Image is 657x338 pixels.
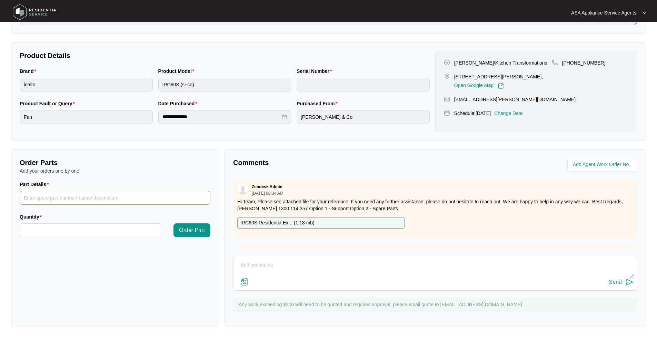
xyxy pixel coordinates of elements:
[179,226,205,234] span: Order Part
[156,226,159,228] span: up
[20,224,161,237] input: Quantity
[571,9,636,16] p: ASA Appliance Service Agents
[609,279,622,285] div: Send
[240,278,249,286] img: file-attachment-doc.svg
[454,73,543,80] p: [STREET_ADDRESS][PERSON_NAME],
[173,223,210,237] button: Order Part
[20,78,153,91] input: Brand
[643,11,647,15] img: dropdown arrow
[158,78,291,91] input: Product Model
[239,301,634,308] p: Any work exceeding $300 will need to be quoted and requires approval, please email quote to [EMAI...
[444,110,450,116] img: map-pin
[20,51,430,60] p: Product Details
[454,59,547,66] p: [PERSON_NAME]/Kitchen Transformations
[562,59,606,66] p: [PHONE_NUMBER]
[20,68,39,75] label: Brand
[444,73,450,79] img: map-pin
[454,96,576,103] p: [EMAIL_ADDRESS][PERSON_NAME][DOMAIN_NAME]
[20,100,78,107] label: Product Fault or Query
[156,232,159,235] span: down
[297,68,335,75] label: Serial Number
[240,219,315,227] p: IRC60S Residentia Ex... ( 1.18 mb )
[20,167,210,174] p: Add your orders one by one
[444,96,450,102] img: map-pin
[233,158,430,167] p: Comments
[20,191,210,205] input: Part Details
[625,278,634,286] img: send-icon.svg
[158,68,197,75] label: Product Model
[444,59,450,66] img: user-pin
[238,184,248,195] img: user.svg
[573,161,633,169] input: Add Agent Work Order No.
[297,110,430,124] input: Purchased From
[10,2,59,22] img: residentia service logo
[20,213,44,220] label: Quantity
[454,83,504,89] a: Open Google Map
[20,158,210,167] p: Order Parts
[297,78,430,91] input: Serial Number
[20,181,52,188] label: Part Details
[498,83,504,89] img: Link-External
[237,198,633,212] p: Hi Team, Please see attached file for your reference. If you need any further assistance, please ...
[454,110,491,117] p: Schedule: [DATE]
[153,230,161,237] span: Decrease Value
[20,110,153,124] input: Product Fault or Query
[609,278,634,287] button: Send
[552,59,558,66] img: map-pin
[153,224,161,230] span: Increase Value
[494,110,523,117] p: Change Date
[252,191,283,195] p: [DATE] 08:34 AM
[297,100,340,107] label: Purchased From
[252,184,282,190] p: Zendesk Admin
[162,113,281,120] input: Date Purchased
[158,100,200,107] label: Date Purchased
